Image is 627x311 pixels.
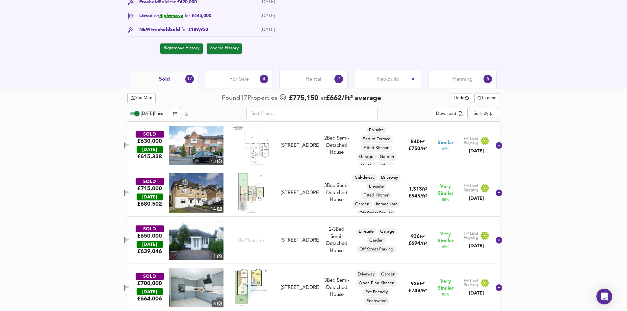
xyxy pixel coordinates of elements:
span: / ft² [420,289,427,293]
div: [DATE] [464,195,489,202]
div: Off Street Parking [357,209,396,217]
span: Very Similar [438,183,454,197]
span: Fitted Kitchen [361,193,392,198]
span: 936 [411,282,420,287]
span: at [320,95,326,102]
svg: Show Details [495,189,503,197]
div: SOLD [136,273,164,280]
span: For Sale [229,76,249,83]
a: property thumbnail 14 [169,173,223,213]
div: [STREET_ADDRESS] [281,237,319,244]
div: No Upper Chain [358,162,395,170]
div: £650,000 [137,232,162,240]
div: 3 Bed Semi-Detached House [322,182,352,203]
div: SOLD£715,000 [DATE]£680,502property thumbnail 14 Floorplan[STREET_ADDRESS]3Bed Semi-Detached Hous... [127,169,500,217]
a: Rightmove History [160,43,203,54]
span: Garden [379,272,398,277]
div: [DATE] [464,243,489,249]
span: No Upper Chain [358,163,395,169]
span: Rightmove History [164,45,199,52]
button: See Map [127,93,156,103]
span: £ 680,502 [137,200,162,208]
div: split button [474,93,500,103]
span: £ 750 [408,146,427,151]
div: Driveway [379,174,401,182]
div: Fitted Kitchen [361,192,392,199]
span: Garden [367,238,386,244]
span: En-suite [356,229,376,235]
img: property thumbnail [169,220,223,260]
div: 17 [185,75,194,83]
div: SOLD [136,178,164,185]
div: Cul-de-sac [352,174,377,182]
span: on [154,13,159,18]
span: Listed £445,000 [139,13,211,19]
div: split button [432,108,468,119]
span: Garden [377,154,397,160]
div: [DATE] [464,148,489,154]
span: Pet Friendly [363,289,390,295]
svg: Show Details [495,142,503,149]
span: £ 748 [408,289,427,294]
img: Floorplan [238,173,264,213]
span: £ 664,006 [137,295,162,302]
div: [DATE] [464,290,489,297]
div: [DATE] [137,146,163,153]
div: 31 Bunns Lane, NW7 2DX [278,284,322,291]
div: Garage [356,153,376,161]
span: 88 % [442,197,449,202]
div: SOLD£630,000 [DATE]£615,338property thumbnail 13 Floorplan[STREET_ADDRESS]2Bed Semi-Detached Hous... [127,122,500,169]
div: Garden [377,153,397,161]
span: See Map [131,94,153,102]
div: Found 17 Propert ies [222,94,279,103]
span: ft² [420,235,425,239]
span: 936 [411,234,420,239]
span: Immaculate [373,201,400,207]
span: ft² [422,187,427,192]
span: ft² [420,140,425,144]
a: property thumbnail 6 [169,268,223,307]
span: Expand [478,94,497,102]
span: Sold [159,76,170,83]
span: £ 545 [408,194,427,199]
div: Off Street Parking [357,246,396,253]
div: 8 [260,75,268,83]
span: 85 % [442,245,449,250]
span: Undo [454,94,469,102]
span: Off Street Parking [357,210,396,216]
div: Download [436,110,456,118]
span: Sold £189,950 [170,26,208,33]
span: £ 775,150 [289,93,318,103]
div: 14 [209,205,223,213]
div: Pet Friendly [363,288,390,296]
img: property thumbnail [169,173,223,213]
div: En-suite [366,183,386,191]
div: [DATE] [261,13,275,19]
button: Download [432,108,468,119]
span: for [185,13,190,18]
span: Fitted Kitchen [361,145,392,151]
div: [STREET_ADDRESS] [281,142,319,149]
span: Garage [356,154,376,160]
span: ft² [420,282,425,286]
span: £ 662 / ft² average [326,95,381,102]
div: 13 [209,158,223,165]
a: property thumbnail 1 [169,220,223,260]
span: Open Plan Kitchen [356,280,397,286]
button: Zoopla History [207,43,242,54]
div: SOLD£650,000 [DATE]£639,046property thumbnail 1 No Floorplan[STREET_ADDRESS]2-3Bed Semi-Detached ... [127,217,500,264]
div: [DATE] [137,288,163,295]
div: [DATE] [137,241,163,248]
span: Planning [452,76,473,83]
span: / ft² [420,242,427,246]
img: Land Registry [464,279,489,287]
div: £715,000 [137,185,162,192]
span: 840 [411,140,420,144]
div: Garden [367,237,386,245]
span: Very Similar [438,278,454,292]
svg: Show Details [495,284,503,292]
div: SOLD [136,131,164,138]
div: Garage [378,228,397,236]
div: En-suite [356,228,376,236]
span: Zoopla History [210,45,239,52]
